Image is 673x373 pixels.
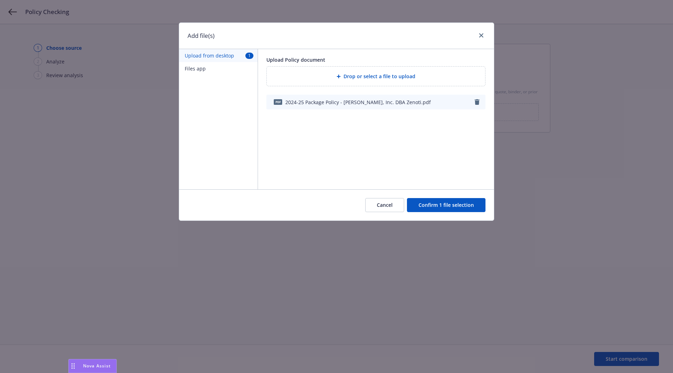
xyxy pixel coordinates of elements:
div: Drag to move [69,359,77,373]
button: Upload from desktop1 [179,49,258,62]
button: Confirm 1 file selection [407,198,485,212]
button: Cancel [365,198,404,212]
span: 1 [245,53,253,59]
span: Nova Assist [83,363,111,369]
button: Nova Assist [68,359,117,373]
div: Drop or select a file to upload [266,66,485,86]
span: pdf [274,99,282,104]
span: Drop or select a file to upload [344,73,415,80]
div: Upload Policy document [266,56,485,63]
h1: Add file(s) [188,31,215,40]
a: close [477,31,485,40]
span: 2024-25 Package Policy - [PERSON_NAME], Inc. DBA Zenoti.pdf [285,99,431,106]
button: Files app [179,62,258,75]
